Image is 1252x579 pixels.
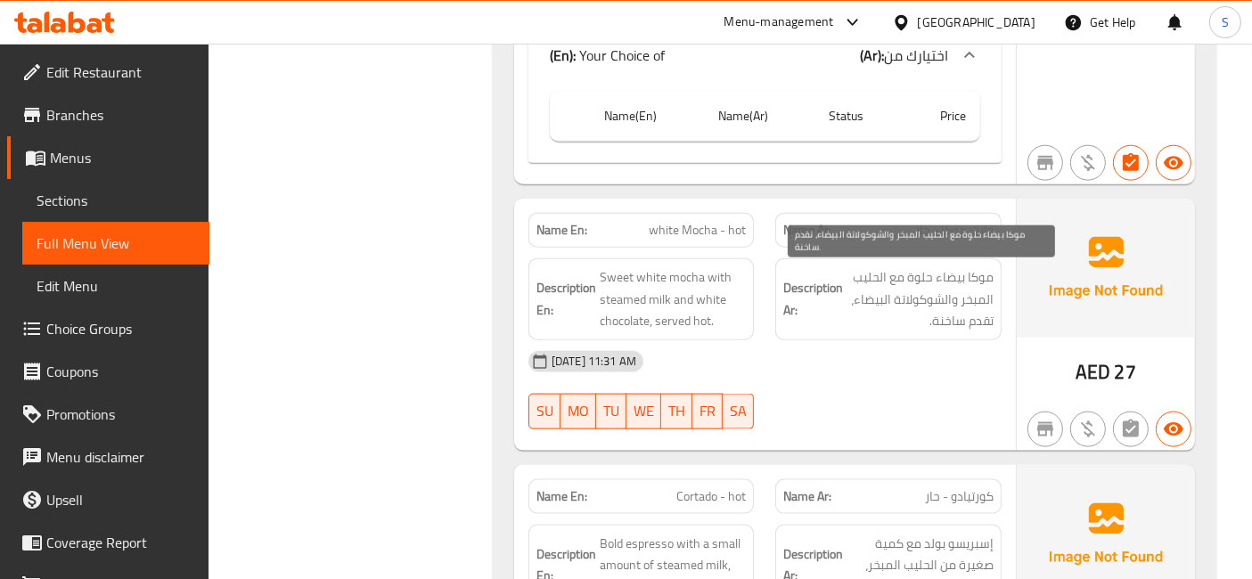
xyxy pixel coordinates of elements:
[649,221,746,240] span: white Mocha - hot
[37,190,195,211] span: Sections
[1076,355,1110,389] span: AED
[676,487,746,506] span: Cortado - hot
[536,398,553,424] span: SU
[568,398,589,424] span: MO
[46,489,195,510] span: Upsell
[22,265,209,307] a: Edit Menu
[7,350,209,393] a: Coupons
[7,307,209,350] a: Choice Groups
[590,91,704,142] th: Name(En)
[925,487,994,506] span: كورتيادو - حار
[22,222,209,265] a: Full Menu View
[730,398,747,424] span: SA
[1070,145,1106,181] button: Purchased item
[783,221,831,240] strong: Name Ar:
[50,147,195,168] span: Menus
[536,487,587,506] strong: Name En:
[7,94,209,136] a: Branches
[1115,355,1136,389] span: 27
[7,521,209,564] a: Coverage Report
[692,394,723,429] button: FR
[661,394,692,429] button: TH
[7,393,209,436] a: Promotions
[561,394,596,429] button: MO
[783,277,843,321] strong: Description Ar:
[22,179,209,222] a: Sections
[860,42,884,69] b: (Ar):
[550,42,576,69] b: (En):
[7,478,209,521] a: Upsell
[603,398,619,424] span: TU
[626,394,661,429] button: WE
[1156,412,1191,447] button: Available
[46,104,195,126] span: Branches
[1027,145,1063,181] button: Not branch specific item
[528,27,1002,84] div: (En): Your Choice of(Ar):اختيارك من
[536,221,587,240] strong: Name En:
[596,394,626,429] button: TU
[37,275,195,297] span: Edit Menu
[723,394,754,429] button: SA
[37,232,195,254] span: Full Menu View
[7,51,209,94] a: Edit Restaurant
[536,277,596,321] strong: Description En:
[814,91,904,142] th: Status
[7,136,209,179] a: Menus
[46,318,195,339] span: Choice Groups
[1070,412,1106,447] button: Purchased item
[918,12,1035,32] div: [GEOGRAPHIC_DATA]
[783,487,831,506] strong: Name Ar:
[700,398,716,424] span: FR
[904,91,980,142] th: Price
[1156,145,1191,181] button: Available
[46,532,195,553] span: Coverage Report
[884,42,948,69] span: اختيارك من
[46,446,195,468] span: Menu disclaimer
[1222,12,1229,32] span: S
[46,361,195,382] span: Coupons
[704,91,814,142] th: Name(Ar)
[7,436,209,478] a: Menu disclaimer
[1027,412,1063,447] button: Not branch specific item
[1113,145,1149,181] button: Has choices
[915,221,994,240] span: وايت موكا - حار
[600,266,747,332] span: Sweet white mocha with steamed milk and white chocolate, served hot.
[724,12,834,33] div: Menu-management
[544,353,643,370] span: [DATE] 11:31 AM
[550,91,980,142] table: choices table
[1113,412,1149,447] button: Not has choices
[46,61,195,83] span: Edit Restaurant
[1017,199,1195,338] img: Ae5nvW7+0k+MAAAAAElFTkSuQmCC
[634,398,654,424] span: WE
[668,398,685,424] span: TH
[46,404,195,425] span: Promotions
[550,45,665,66] p: Your Choice of
[847,266,994,332] span: موكا بيضاء حلوة مع الحليب المبخر والشوكولاتة البيضاء، تقدم ساخنة.
[528,394,561,429] button: SU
